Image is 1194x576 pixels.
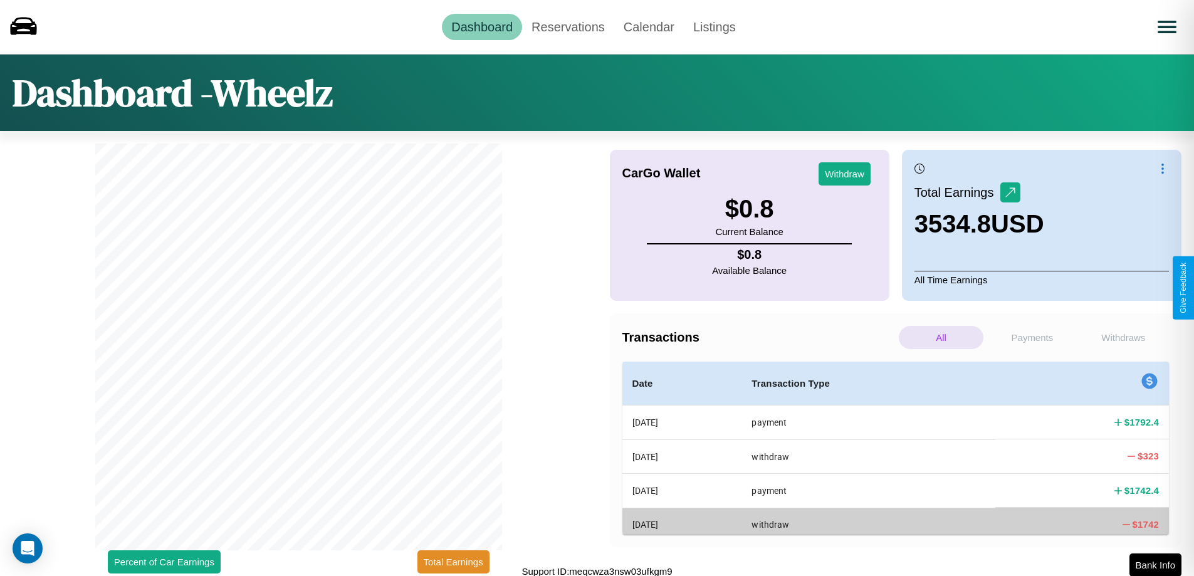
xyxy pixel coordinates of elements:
h4: $ 1792.4 [1124,416,1159,429]
h4: $ 323 [1138,449,1159,463]
p: All [899,326,983,349]
table: simple table [622,362,1170,542]
h4: Date [632,376,732,391]
button: Withdraw [819,162,871,186]
th: [DATE] [622,439,742,473]
p: Withdraws [1081,326,1166,349]
a: Calendar [614,14,684,40]
p: Current Balance [715,223,783,240]
h3: 3534.8 USD [914,210,1044,238]
th: withdraw [741,439,995,473]
button: Open menu [1149,9,1185,45]
p: Available Balance [712,262,787,279]
h4: Transactions [622,330,896,345]
th: [DATE] [622,474,742,508]
h1: Dashboard - Wheelz [13,67,333,118]
th: [DATE] [622,508,742,541]
h4: $ 1742.4 [1124,484,1159,497]
a: Dashboard [442,14,522,40]
h3: $ 0.8 [715,195,783,223]
h4: CarGo Wallet [622,166,701,181]
th: payment [741,474,995,508]
p: Payments [990,326,1074,349]
a: Listings [684,14,745,40]
h4: $ 1742 [1133,518,1159,531]
div: Open Intercom Messenger [13,533,43,563]
p: Total Earnings [914,181,1000,204]
a: Reservations [522,14,614,40]
button: Percent of Car Earnings [108,550,221,573]
p: All Time Earnings [914,271,1169,288]
th: withdraw [741,508,995,541]
h4: Transaction Type [751,376,985,391]
button: Total Earnings [417,550,490,573]
div: Give Feedback [1179,263,1188,313]
th: [DATE] [622,406,742,440]
th: payment [741,406,995,440]
h4: $ 0.8 [712,248,787,262]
